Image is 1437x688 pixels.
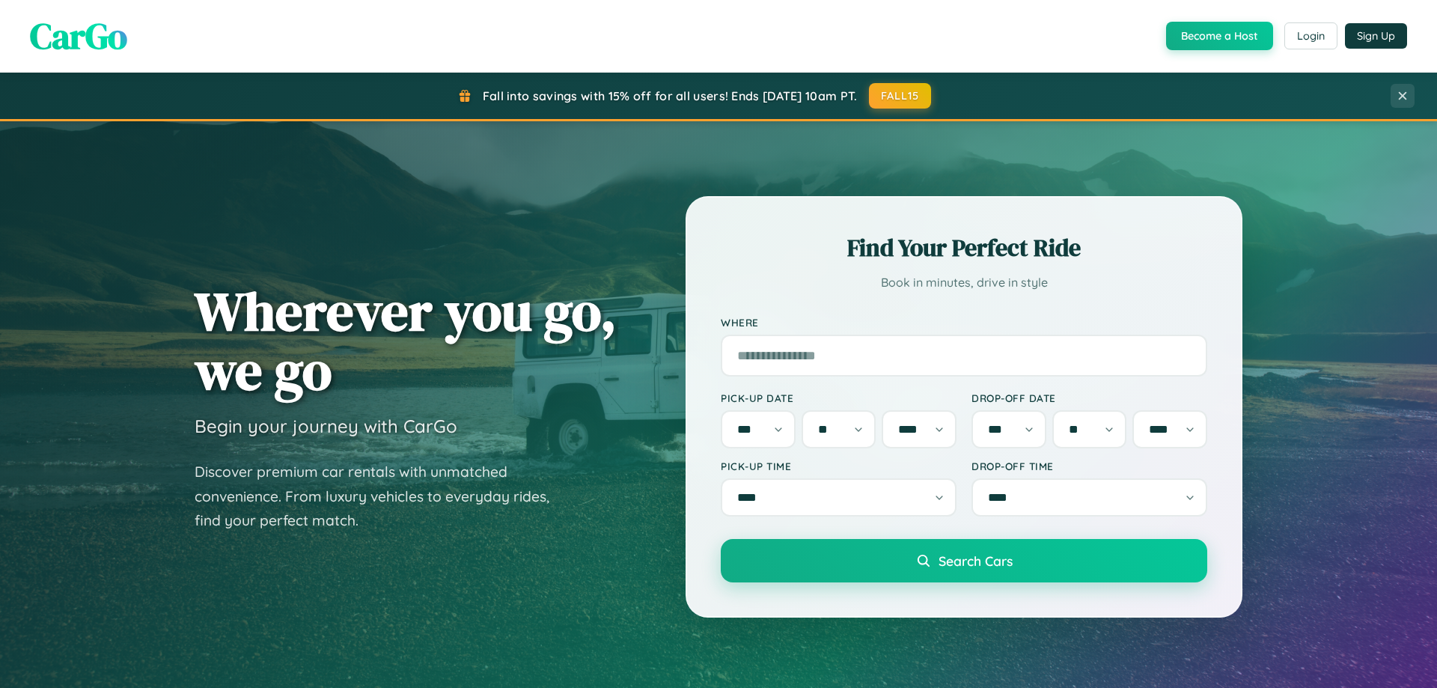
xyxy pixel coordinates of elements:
span: Search Cars [939,552,1013,569]
p: Book in minutes, drive in style [721,272,1207,293]
button: Become a Host [1166,22,1273,50]
span: Fall into savings with 15% off for all users! Ends [DATE] 10am PT. [483,88,858,103]
label: Pick-up Time [721,460,957,472]
span: CarGo [30,11,127,61]
p: Discover premium car rentals with unmatched convenience. From luxury vehicles to everyday rides, ... [195,460,569,533]
label: Drop-off Date [971,392,1207,404]
button: FALL15 [869,83,932,109]
button: Search Cars [721,539,1207,582]
button: Sign Up [1345,23,1407,49]
h2: Find Your Perfect Ride [721,231,1207,264]
h3: Begin your journey with CarGo [195,415,457,437]
h1: Wherever you go, we go [195,281,617,400]
button: Login [1284,22,1337,49]
label: Drop-off Time [971,460,1207,472]
label: Pick-up Date [721,392,957,404]
label: Where [721,316,1207,329]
